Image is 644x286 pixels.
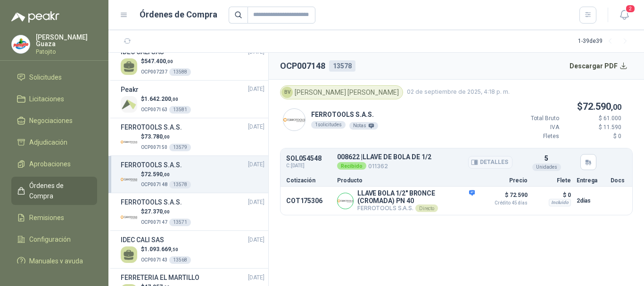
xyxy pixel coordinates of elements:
[141,245,191,254] p: $
[503,123,559,132] p: IVA
[503,132,559,141] p: Fletes
[577,195,605,206] p: 2 días
[144,58,173,65] span: 547.400
[415,204,438,212] div: Directo
[480,189,528,205] p: $ 72.590
[11,11,59,23] img: Logo peakr
[11,230,97,248] a: Configuración
[248,123,264,131] span: [DATE]
[29,94,64,104] span: Licitaciones
[121,160,264,189] a: FERROTOOLS S.A.S.[DATE] Company Logo$72.590,00OCP00714813578
[281,87,293,98] div: BV
[163,209,170,214] span: ,00
[577,178,605,183] p: Entrega
[286,178,331,183] p: Cotización
[565,114,621,123] p: $ 61.000
[36,49,97,55] p: Patojito
[144,246,178,253] span: 1.093.669
[311,109,378,120] p: FERROTOOLS S.A.S.
[11,209,97,227] a: Remisiones
[533,178,571,183] p: Flete
[12,35,30,53] img: Company Logo
[578,34,633,49] div: 1 - 39 de 39
[286,197,331,204] p: COT175306
[29,115,73,126] span: Negociaciones
[121,272,199,283] h3: FERRETERIA EL MARTILLO
[480,201,528,205] span: Crédito 45 días
[141,145,167,150] span: OCP007150
[407,88,510,97] span: 02 de septiembre de 2025, 4:18 p. m.
[166,59,173,64] span: ,00
[121,160,182,170] h3: FERROTOOLS S.A.S.
[141,57,191,66] p: $
[286,155,322,162] p: SOL054548
[349,122,378,130] div: Notas
[29,159,71,169] span: Aprobaciones
[121,172,137,188] img: Company Logo
[11,90,97,108] a: Licitaciones
[625,4,636,13] span: 2
[36,34,97,47] p: [PERSON_NAME] Guaza
[565,123,621,132] p: $ 11.590
[611,103,621,112] span: ,00
[169,219,191,226] div: 13571
[141,257,167,262] span: OCP007143
[121,197,182,207] h3: FERROTOOLS S.A.S.
[29,212,64,223] span: Remisiones
[611,178,627,183] p: Docs
[11,177,97,205] a: Órdenes de Compra
[141,170,191,179] p: $
[311,121,346,129] div: 1 solicitudes
[29,180,88,201] span: Órdenes de Compra
[141,207,191,216] p: $
[503,114,559,123] p: Total Bruto
[144,171,170,178] span: 72.590
[248,273,264,282] span: [DATE]
[480,178,528,183] p: Precio
[121,235,264,264] a: IDEC CALI SAS[DATE] $1.093.669,50OCP00714313568
[11,68,97,86] a: Solicitudes
[163,134,170,139] span: ,00
[144,133,170,140] span: 73.780
[248,236,264,245] span: [DATE]
[337,161,431,171] p: 011362
[583,101,621,112] span: 72.590
[169,68,191,76] div: 13588
[283,109,305,131] img: Company Logo
[121,122,264,152] a: FERROTOOLS S.A.S.[DATE] Company Logo$73.780,00OCP00715013579
[337,178,475,183] p: Producto
[11,252,97,270] a: Manuales y ayuda
[11,133,97,151] a: Adjudicación
[141,95,191,104] p: $
[532,163,561,171] div: Unidades
[564,57,633,75] button: Descargar PDF
[141,107,167,112] span: OCP007163
[338,193,353,209] img: Company Logo
[545,153,548,163] p: 5
[29,72,62,82] span: Solicitudes
[169,106,191,114] div: 13581
[169,181,191,188] div: 13578
[121,235,164,245] h3: IDEC CALI SAS
[468,156,512,169] button: Detalles
[141,220,167,225] span: OCP007147
[169,144,191,151] div: 13579
[163,172,170,177] span: ,00
[11,155,97,173] a: Aprobaciones
[121,84,264,114] a: Peakr[DATE] Company Logo$1.642.200,00OCP00716313581
[171,247,178,252] span: ,50
[503,99,621,114] p: $
[141,69,167,74] span: OCP007237
[357,204,475,212] p: FERROTOOLS S.A.S.
[169,256,191,264] div: 13568
[280,59,325,73] h2: OCP007148
[248,198,264,207] span: [DATE]
[11,112,97,130] a: Negociaciones
[144,96,178,102] span: 1.642.200
[549,199,571,206] div: Incluido
[140,8,217,21] h1: Órdenes de Compra
[357,189,475,204] p: LLAVE BOLA 1/2" BRONCE (CROMADA) PN 40
[121,197,264,227] a: FERROTOOLS S.A.S.[DATE] Company Logo$27.370,00OCP00714713571
[329,60,355,72] div: 13578
[286,162,322,170] span: C: [DATE]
